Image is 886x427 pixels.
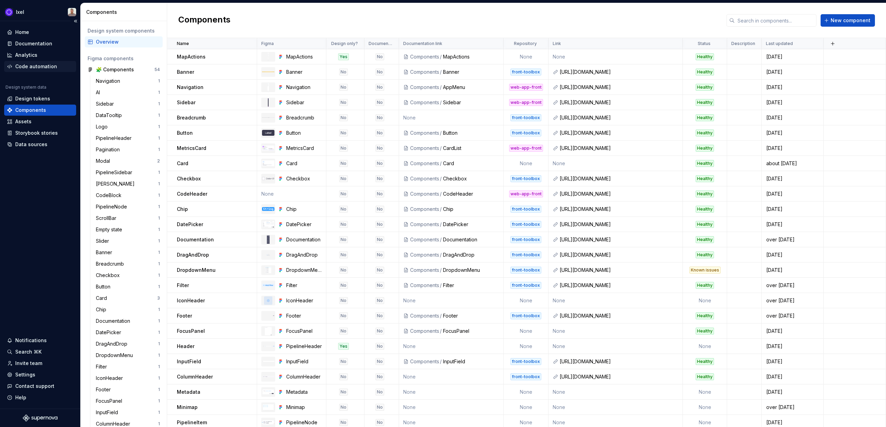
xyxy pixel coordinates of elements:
div: Documentation [15,40,52,47]
div: Banner [286,69,322,75]
div: [DATE] [762,84,823,91]
td: None [257,186,326,202]
div: [URL][DOMAIN_NAME] [560,99,678,106]
img: MapActions [268,53,269,61]
div: Help [15,394,26,401]
div: Footer [96,386,114,393]
div: Search ⌘K [15,348,42,355]
div: 1 [158,387,160,392]
img: FocusPanel [265,327,272,335]
a: FocusPanel1 [93,395,163,407]
div: [PERSON_NAME] [96,180,137,187]
p: Navigation [177,84,204,91]
div: 1 [158,375,160,381]
div: No [339,190,348,197]
div: front-toolbox [510,69,541,75]
div: [URL][DOMAIN_NAME] [560,175,678,182]
p: Description [731,41,755,46]
div: Assets [15,118,31,125]
img: Footer [262,315,274,316]
div: Healthy [696,69,714,75]
img: Minimap [262,403,274,411]
div: [URL][DOMAIN_NAME] [560,69,678,75]
div: Chip [286,206,322,213]
div: / [439,99,443,106]
img: ColumnHeader [262,376,274,377]
div: PipelineNode [96,203,130,210]
div: Invite team [15,360,42,367]
a: Card3 [93,293,163,304]
div: [URL][DOMAIN_NAME] [560,145,678,152]
div: / [439,160,443,167]
a: Analytics [4,50,76,61]
div: CardList [443,145,499,152]
div: web-app-front [509,145,543,152]
a: Supernova Logo [23,415,57,421]
div: No [339,206,348,213]
p: Sidebar [177,99,196,106]
div: web-app-front [509,99,543,106]
p: Card [177,160,188,167]
div: No [376,84,384,91]
a: Banner1 [93,247,163,258]
a: Footer1 [93,384,163,395]
div: Card [286,160,322,167]
div: 1 [158,238,160,244]
div: 1 [158,101,160,107]
a: AI1 [93,87,163,98]
div: Checkbox [286,175,322,182]
div: Analytics [15,52,37,59]
div: Design tokens [15,95,50,102]
a: Checkbox1 [93,270,163,281]
div: 1 [158,193,160,198]
div: Modal [96,158,113,164]
a: Slider1 [93,235,163,247]
div: No [339,69,348,75]
div: No [376,160,384,167]
a: Chip1 [93,304,163,315]
div: web-app-front [509,84,543,91]
img: InputField [262,361,274,362]
div: [DATE] [762,130,823,136]
img: Navigation [268,83,269,91]
p: Last updated [766,41,793,46]
div: [DATE] [762,145,823,152]
div: 1 [158,330,160,335]
p: Chip [177,206,188,213]
div: 1 [158,410,160,415]
div: Healthy [696,84,714,91]
div: DatePicker [96,329,124,336]
p: Repository [514,41,537,46]
div: Components [410,145,439,152]
a: InputField1 [93,407,163,418]
div: [DATE] [762,53,823,60]
div: Chip [96,306,109,313]
img: Metadata [262,389,274,395]
div: 1 [158,353,160,358]
div: [DATE] [762,114,823,121]
div: MetricsCard [286,145,322,152]
div: No [376,145,384,152]
img: PipelineNode [262,420,274,425]
div: No [376,114,384,121]
p: MetricsCard [177,145,206,152]
p: Name [177,41,189,46]
img: Chip [262,207,274,211]
div: / [439,84,443,91]
div: Ixel [16,9,24,16]
div: Overview [96,38,160,45]
a: 🧩 Components54 [85,64,163,75]
div: / [439,145,443,152]
div: Banner [443,69,499,75]
div: No [376,130,384,136]
img: Card [262,160,274,166]
div: [URL][DOMAIN_NAME] [560,190,678,197]
a: PipelineHeader1 [93,133,163,144]
h2: Components [178,14,230,27]
a: Pagination1 [93,144,163,155]
div: / [439,190,443,197]
div: Sidebar [286,99,322,106]
a: Data sources [4,139,76,150]
a: DatePicker1 [93,327,163,338]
